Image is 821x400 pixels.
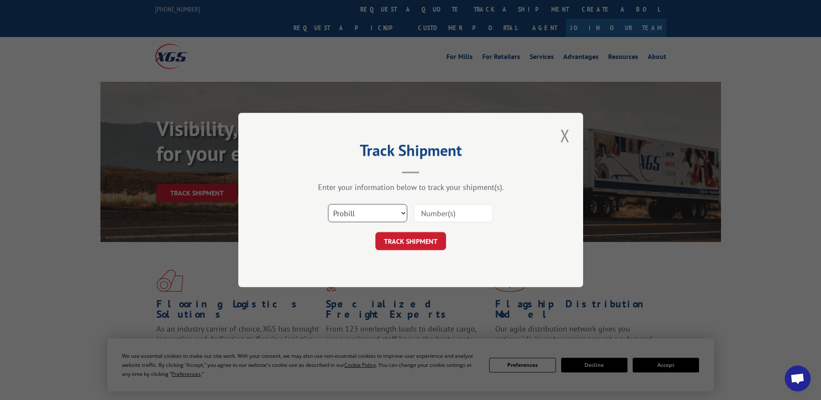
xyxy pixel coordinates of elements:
[281,144,540,161] h2: Track Shipment
[281,182,540,192] div: Enter your information below to track your shipment(s).
[785,366,811,391] a: Open chat
[414,204,493,222] input: Number(s)
[558,124,572,147] button: Close modal
[375,232,446,250] button: TRACK SHIPMENT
